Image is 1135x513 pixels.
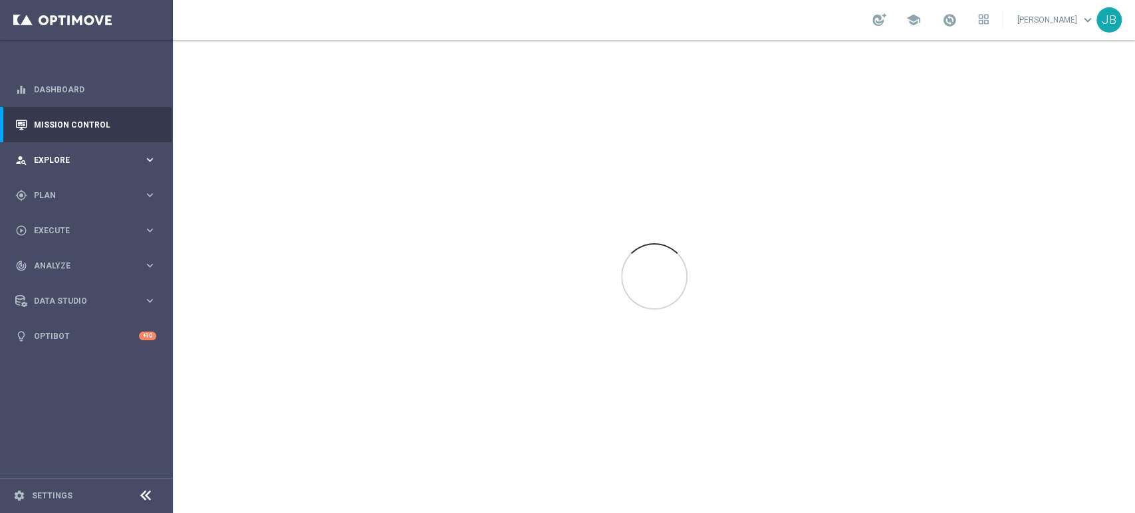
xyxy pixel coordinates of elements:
[34,191,144,199] span: Plan
[15,295,144,307] div: Data Studio
[15,225,157,236] button: play_circle_outline Execute keyboard_arrow_right
[15,331,157,342] button: lightbulb Optibot +10
[34,227,144,235] span: Execute
[15,107,156,142] div: Mission Control
[15,155,157,165] button: person_search Explore keyboard_arrow_right
[34,318,139,354] a: Optibot
[15,318,156,354] div: Optibot
[1096,7,1122,33] div: JB
[144,294,156,307] i: keyboard_arrow_right
[1080,13,1095,27] span: keyboard_arrow_down
[15,190,157,201] button: gps_fixed Plan keyboard_arrow_right
[15,225,27,237] i: play_circle_outline
[15,72,156,107] div: Dashboard
[15,154,144,166] div: Explore
[144,154,156,166] i: keyboard_arrow_right
[15,260,144,272] div: Analyze
[34,72,156,107] a: Dashboard
[15,225,144,237] div: Execute
[139,332,156,340] div: +10
[906,13,921,27] span: school
[34,107,156,142] a: Mission Control
[15,84,27,96] i: equalizer
[34,156,144,164] span: Explore
[15,84,157,95] button: equalizer Dashboard
[32,492,72,500] a: Settings
[15,260,27,272] i: track_changes
[34,262,144,270] span: Analyze
[34,297,144,305] span: Data Studio
[13,490,25,502] i: settings
[144,189,156,201] i: keyboard_arrow_right
[144,224,156,237] i: keyboard_arrow_right
[15,330,27,342] i: lightbulb
[15,260,157,271] button: track_changes Analyze keyboard_arrow_right
[15,296,157,306] button: Data Studio keyboard_arrow_right
[144,259,156,272] i: keyboard_arrow_right
[15,189,144,201] div: Plan
[15,120,157,130] button: Mission Control
[15,189,27,201] i: gps_fixed
[15,154,27,166] i: person_search
[1016,10,1096,30] a: [PERSON_NAME]keyboard_arrow_down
